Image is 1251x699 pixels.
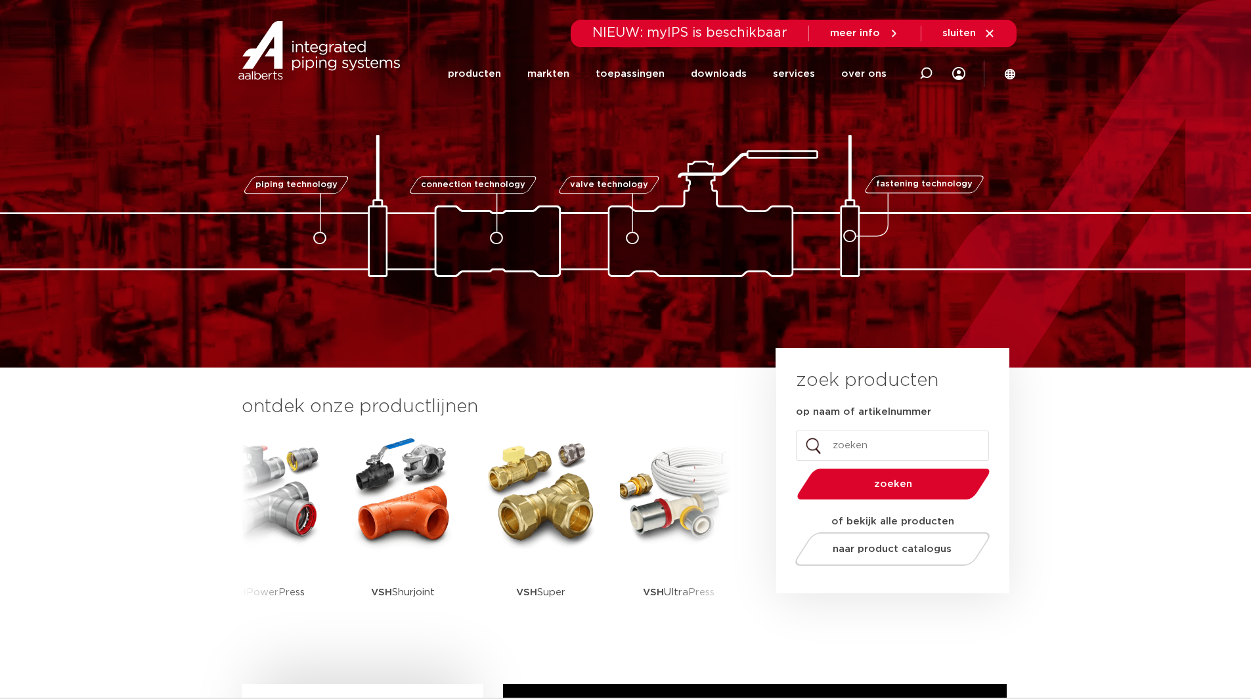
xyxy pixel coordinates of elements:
label: op naam of artikelnummer [796,406,931,419]
span: zoeken [831,479,956,489]
a: VSHUltraPress [620,433,738,633]
strong: VSH [516,587,537,597]
a: toepassingen [596,49,665,99]
p: UltraPress [643,551,714,633]
a: sluiten [942,28,996,39]
button: zoeken [791,467,995,501]
strong: of bekijk alle producten [831,517,954,526]
span: piping technology [255,180,338,189]
span: naar product catalogus [833,544,952,554]
a: downloads [691,49,747,99]
a: VSHShurjoint [344,433,462,633]
span: meer info [830,28,880,38]
a: naar product catalogus [791,532,993,566]
p: Super [516,551,565,633]
p: Shurjoint [371,551,435,633]
a: VSHPowerPress [206,433,324,633]
a: markten [527,49,569,99]
a: producten [448,49,501,99]
span: sluiten [942,28,976,38]
span: connection technology [420,180,525,189]
span: NIEUW: myIPS is beschikbaar [592,26,787,39]
p: PowerPress [225,551,305,633]
span: fastening technology [876,180,973,189]
nav: Menu [448,49,887,99]
a: meer info [830,28,900,39]
a: VSHSuper [482,433,600,633]
a: services [773,49,815,99]
input: zoeken [796,431,989,461]
span: valve technology [570,180,648,189]
h3: ontdek onze productlijnen [242,394,732,420]
strong: VSH [371,587,392,597]
h3: zoek producten [796,368,938,394]
strong: VSH [643,587,664,597]
a: over ons [841,49,887,99]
